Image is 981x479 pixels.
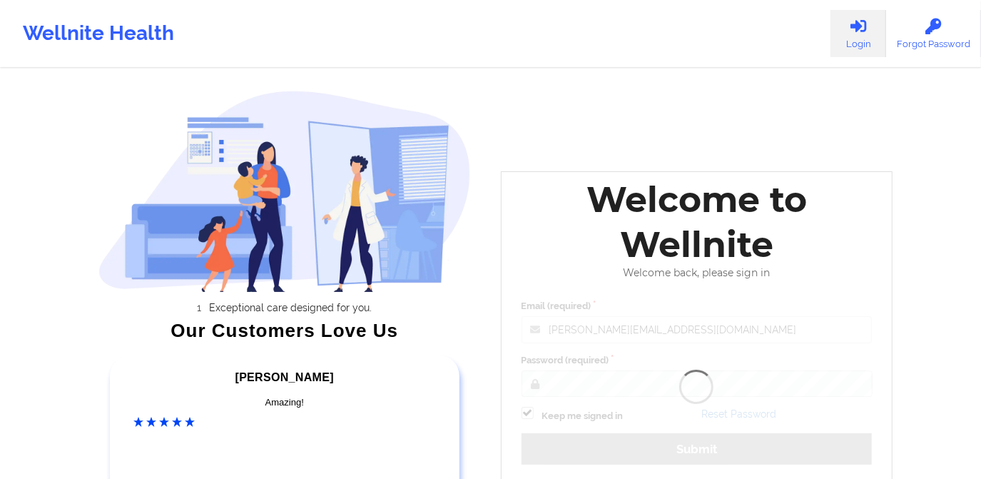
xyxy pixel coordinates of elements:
div: Welcome back, please sign in [512,267,883,279]
a: Forgot Password [886,10,981,57]
img: wellnite-auth-hero_200.c722682e.png [98,90,471,292]
li: Exceptional care designed for you. [111,302,471,313]
div: Amazing! [133,395,436,410]
span: [PERSON_NAME] [235,371,334,383]
a: Login [830,10,886,57]
div: Our Customers Love Us [98,323,471,338]
div: Welcome to Wellnite [512,177,883,267]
